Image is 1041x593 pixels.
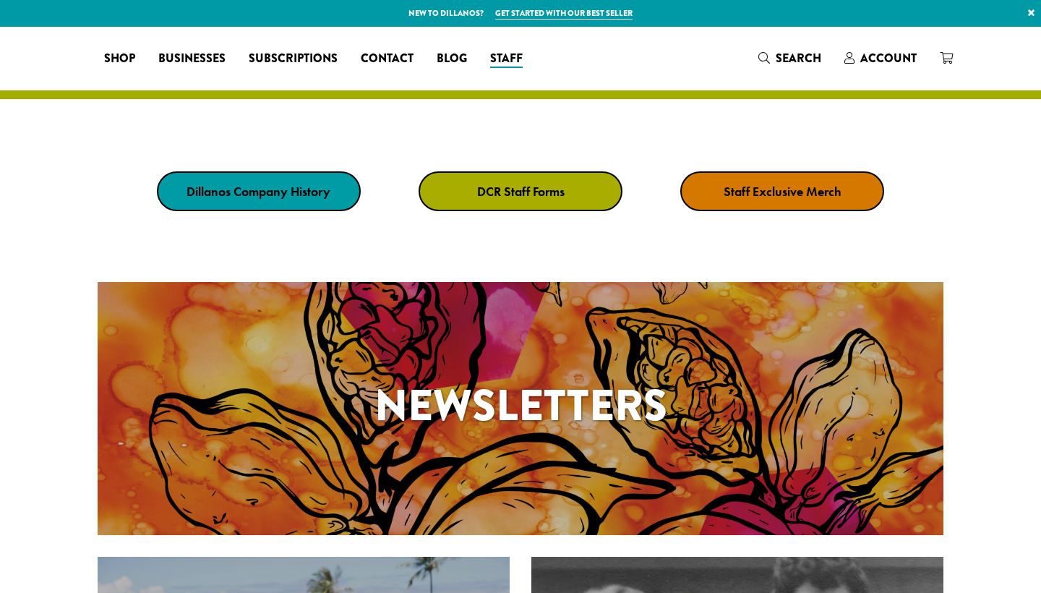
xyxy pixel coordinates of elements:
span: Account [860,50,917,67]
a: Shop [93,47,147,70]
a: Get started with our best seller [495,7,633,20]
strong: Dillanos Company History [187,183,330,200]
strong: DCR Staff Forms [477,183,565,200]
span: Contact [361,50,414,68]
a: DCR Staff Forms [419,171,622,211]
a: Dillanos Company History [157,171,361,211]
span: Subscriptions [249,50,338,68]
a: Staff Exclusive Merch [680,171,884,211]
a: Search [747,46,833,70]
h1: Newsletters [98,373,943,438]
a: Staff [479,47,534,70]
span: Search [776,50,821,67]
span: Blog [437,50,467,68]
span: Businesses [158,50,226,68]
strong: Staff Exclusive Merch [724,183,841,200]
span: Shop [104,50,135,68]
a: Newsletters [98,282,943,535]
span: Staff [490,50,523,68]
